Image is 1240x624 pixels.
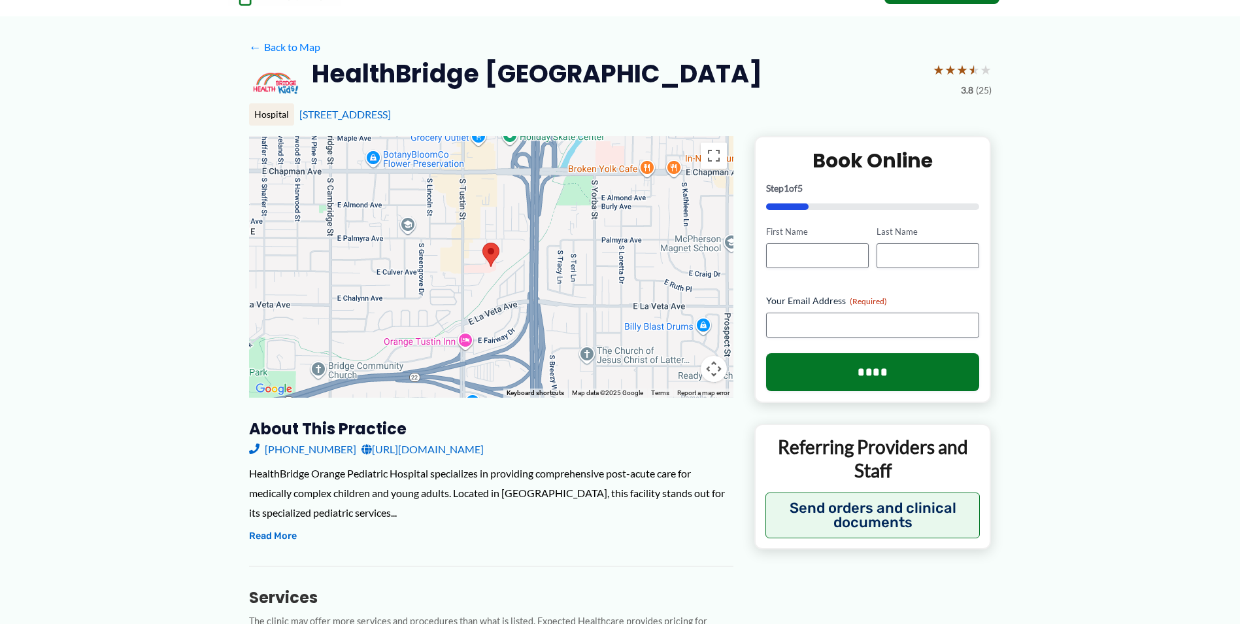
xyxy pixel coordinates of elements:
[766,184,980,193] p: Step of
[299,108,391,120] a: [STREET_ADDRESS]
[677,389,729,396] a: Report a map error
[968,58,980,82] span: ★
[877,226,979,238] label: Last Name
[361,440,484,459] a: [URL][DOMAIN_NAME]
[249,587,733,608] h3: Services
[784,182,789,194] span: 1
[507,389,564,398] button: Keyboard shortcuts
[249,37,320,57] a: ←Back to Map
[312,58,762,90] h2: HealthBridge [GEOGRAPHIC_DATA]
[933,58,945,82] span: ★
[701,143,727,169] button: Toggle fullscreen view
[249,103,294,126] div: Hospital
[765,435,980,483] p: Referring Providers and Staff
[252,381,295,398] a: Open this area in Google Maps (opens a new window)
[651,389,669,396] a: Terms (opens in new tab)
[249,529,297,544] button: Read More
[249,464,733,522] div: HealthBridge Orange Pediatric Hospital specializes in providing comprehensive post-acute care for...
[249,419,733,439] h3: About this practice
[249,41,261,53] span: ←
[766,148,980,173] h2: Book Online
[850,296,887,306] span: (Required)
[980,58,992,82] span: ★
[252,381,295,398] img: Google
[765,493,980,538] button: Send orders and clinical documents
[945,58,956,82] span: ★
[701,356,727,382] button: Map camera controls
[976,82,992,99] span: (25)
[572,389,643,396] span: Map data ©2025 Google
[956,58,968,82] span: ★
[766,294,980,307] label: Your Email Address
[797,182,803,194] span: 5
[766,226,869,238] label: First Name
[249,440,356,459] a: [PHONE_NUMBER]
[961,82,973,99] span: 3.8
